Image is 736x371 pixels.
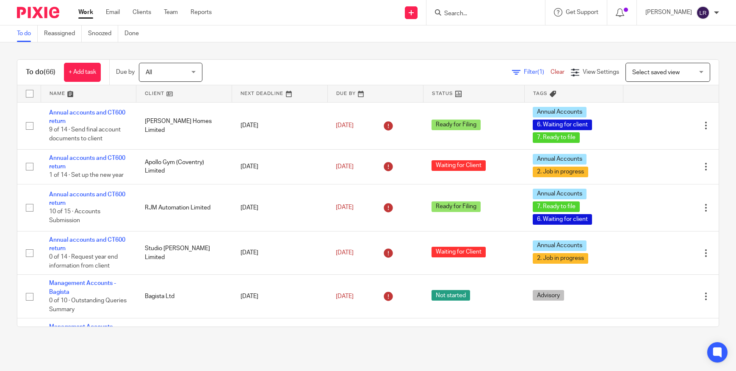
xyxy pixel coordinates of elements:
[533,290,564,301] span: Advisory
[336,293,354,299] span: [DATE]
[232,275,328,318] td: [DATE]
[232,318,328,362] td: [DATE]
[533,253,588,264] span: 2. Job in progress
[49,324,116,338] a: Management Accounts - Bagista
[49,192,125,206] a: Annual accounts and CT600 return
[106,8,120,17] a: Email
[136,149,232,184] td: Apollo Gym (Coventry) Limited
[49,172,124,178] span: 1 of 14 · Set up the new year
[232,184,328,231] td: [DATE]
[136,102,232,149] td: [PERSON_NAME] Homes Limited
[533,189,587,199] span: Annual Accounts
[432,201,481,212] span: Ready for Filing
[537,69,544,75] span: (1)
[44,69,55,75] span: (66)
[551,69,564,75] a: Clear
[632,70,680,75] span: Select saved view
[336,164,354,170] span: [DATE]
[136,231,232,275] td: Studio [PERSON_NAME] Limited
[533,91,548,96] span: Tags
[17,7,59,18] img: Pixie
[566,9,598,15] span: Get Support
[49,155,125,170] a: Annual accounts and CT600 return
[125,25,145,42] a: Done
[533,240,587,251] span: Annual Accounts
[432,160,486,171] span: Waiting for Client
[432,290,470,301] span: Not started
[533,132,580,143] span: 7. Ready to file
[533,120,592,130] span: 6. Waiting for client
[44,25,82,42] a: Reassigned
[49,209,100,224] span: 10 of 15 · Accounts Submission
[432,120,481,130] span: Ready for Filing
[583,69,619,75] span: View Settings
[524,69,551,75] span: Filter
[88,25,118,42] a: Snoozed
[336,205,354,211] span: [DATE]
[432,247,486,257] span: Waiting for Client
[49,237,125,251] a: Annual accounts and CT600 return
[78,8,93,17] a: Work
[232,149,328,184] td: [DATE]
[645,8,692,17] p: [PERSON_NAME]
[49,298,127,312] span: 0 of 10 · Outstanding Queries Summary
[336,250,354,256] span: [DATE]
[164,8,178,17] a: Team
[533,167,588,177] span: 2. Job in progress
[136,184,232,231] td: RJM Automation Limited
[146,70,152,75] span: All
[232,102,328,149] td: [DATE]
[64,63,101,82] a: + Add task
[116,68,135,76] p: Due by
[533,107,587,117] span: Annual Accounts
[133,8,151,17] a: Clients
[17,25,38,42] a: To do
[336,123,354,128] span: [DATE]
[533,214,592,225] span: 6. Waiting for client
[26,68,55,77] h1: To do
[533,154,587,165] span: Annual Accounts
[49,280,116,295] a: Management Accounts - Bagista
[49,110,125,124] a: Annual accounts and CT600 return
[136,275,232,318] td: Bagista Ltd
[533,201,580,212] span: 7. Ready to file
[443,10,520,18] input: Search
[49,254,118,269] span: 0 of 14 · Request year end information from client
[49,127,121,142] span: 9 of 14 · Send final account documents to client
[136,318,232,362] td: Bagista Ltd
[232,231,328,275] td: [DATE]
[696,6,710,20] img: svg%3E
[191,8,212,17] a: Reports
